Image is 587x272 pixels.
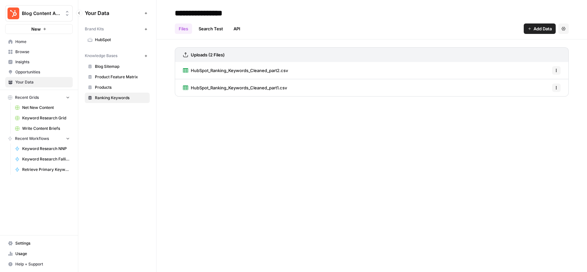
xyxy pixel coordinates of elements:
a: Browse [5,47,73,57]
a: Write Content Briefs [12,123,73,134]
span: HubSpot [95,37,147,43]
button: Recent Grids [5,93,73,102]
a: Retrieve Primary Keywords Performance [12,164,73,175]
a: HubSpot [85,35,150,45]
a: Home [5,37,73,47]
span: Keyword Research NNP [22,146,70,152]
a: Insights [5,57,73,67]
span: Recent Workflows [15,136,49,142]
span: Product Feature Matrix [95,74,147,80]
a: Blog Sitemap [85,61,150,72]
span: Net New Content [22,105,70,111]
a: Keyword Research Grid [12,113,73,123]
a: Keyword Research Falling Updates [12,154,73,164]
span: Knowledge Bases [85,53,117,59]
span: Help + Support [15,261,70,267]
span: Your Data [85,9,142,17]
span: Write Content Briefs [22,126,70,131]
button: Help + Support [5,259,73,269]
h3: Uploads (2 Files) [191,52,225,58]
span: Usage [15,251,70,257]
button: Recent Workflows [5,134,73,144]
span: Home [15,39,70,45]
a: Settings [5,238,73,249]
img: Blog Content Action Plan Logo [8,8,19,19]
span: Keyword Research Falling Updates [22,156,70,162]
a: Files [175,23,192,34]
span: Recent Grids [15,95,39,100]
a: HubSpot_Ranking_Keywords_Cleaned_part1.csv [183,79,287,96]
a: Ranking Keywords [85,93,150,103]
a: Search Test [195,23,227,34]
span: New [31,26,41,32]
span: Opportunities [15,69,70,75]
span: Blog Content Action Plan [22,10,61,17]
a: API [230,23,244,34]
span: Blog Sitemap [95,64,147,69]
a: Your Data [5,77,73,87]
a: Opportunities [5,67,73,77]
button: Add Data [524,23,556,34]
a: Products [85,82,150,93]
span: Retrieve Primary Keywords Performance [22,167,70,173]
span: Keyword Research Grid [22,115,70,121]
span: Insights [15,59,70,65]
a: HubSpot_Ranking_Keywords_Cleaned_part2.csv [183,62,288,79]
span: HubSpot_Ranking_Keywords_Cleaned_part2.csv [191,67,288,74]
a: Keyword Research NNP [12,144,73,154]
span: Add Data [534,25,552,32]
span: HubSpot_Ranking_Keywords_Cleaned_part1.csv [191,84,287,91]
a: Product Feature Matrix [85,72,150,82]
span: Your Data [15,79,70,85]
span: Settings [15,240,70,246]
a: Usage [5,249,73,259]
span: Browse [15,49,70,55]
button: Workspace: Blog Content Action Plan [5,5,73,22]
span: Brand Kits [85,26,104,32]
span: Ranking Keywords [95,95,147,101]
button: New [5,24,73,34]
span: Products [95,84,147,90]
a: Uploads (2 Files) [183,48,225,62]
a: Net New Content [12,102,73,113]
